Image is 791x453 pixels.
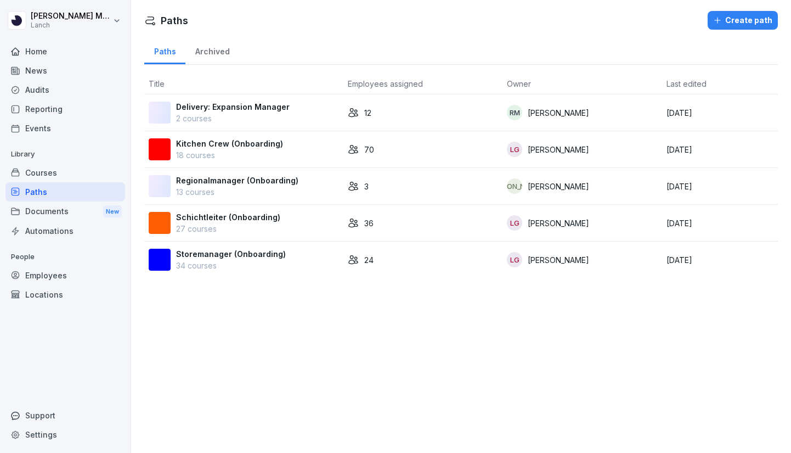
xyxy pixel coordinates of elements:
div: New [103,205,122,218]
p: Schichtleiter (Onboarding) [176,211,280,223]
div: LG [507,215,522,231]
p: [DATE] [666,254,773,266]
span: Owner [507,79,531,88]
p: Lanch [31,21,111,29]
a: Archived [185,36,239,64]
a: DocumentsNew [5,202,125,222]
a: Employees [5,266,125,285]
h1: Paths [161,13,188,28]
p: 70 [364,144,374,155]
div: LG [507,142,522,157]
p: 18 courses [176,149,283,161]
div: Support [5,406,125,425]
p: People [5,248,125,266]
p: [DATE] [666,144,773,155]
p: Storemanager (Onboarding) [176,248,286,260]
p: 36 [364,217,374,229]
a: Audits [5,80,125,99]
p: [PERSON_NAME] Meynert [31,12,111,21]
p: 24 [364,254,374,266]
a: Home [5,42,125,61]
a: Settings [5,425,125,444]
p: Library [5,146,125,163]
span: Last edited [666,79,707,88]
p: Kitchen Crew (Onboarding) [176,138,283,149]
a: Automations [5,221,125,241]
div: Create path [713,14,772,26]
a: Courses [5,163,125,182]
p: 34 courses [176,260,286,271]
p: [DATE] [666,181,773,192]
p: [PERSON_NAME] [528,217,589,229]
p: 3 [364,181,369,192]
p: 12 [364,107,371,119]
p: [PERSON_NAME] [528,254,589,266]
div: Documents [5,202,125,222]
p: Regionalmanager (Onboarding) [176,175,298,186]
img: bpokbwnferyrkfk1b8mb43fv.png [149,249,171,271]
img: k4rccpjnjvholfavppfi2r4j.png [149,212,171,234]
div: [PERSON_NAME] [507,178,522,194]
p: [PERSON_NAME] [528,144,589,155]
div: RM [507,105,522,120]
button: Create path [708,11,778,30]
a: Reporting [5,99,125,119]
span: Employees assigned [348,79,423,88]
span: Title [149,79,165,88]
img: xiy20npzwb0cwixpmmzyewns.png [149,138,171,160]
p: [PERSON_NAME] [528,107,589,119]
p: [DATE] [666,217,773,229]
p: [PERSON_NAME] [528,181,589,192]
p: Delivery: Expansion Manager [176,101,290,113]
p: [DATE] [666,107,773,119]
a: Events [5,119,125,138]
p: 2 courses [176,113,290,124]
a: Locations [5,285,125,304]
a: News [5,61,125,80]
p: 27 courses [176,223,280,234]
p: 13 courses [176,186,298,198]
div: LG [507,252,522,267]
a: Paths [5,182,125,202]
a: Paths [144,36,185,64]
